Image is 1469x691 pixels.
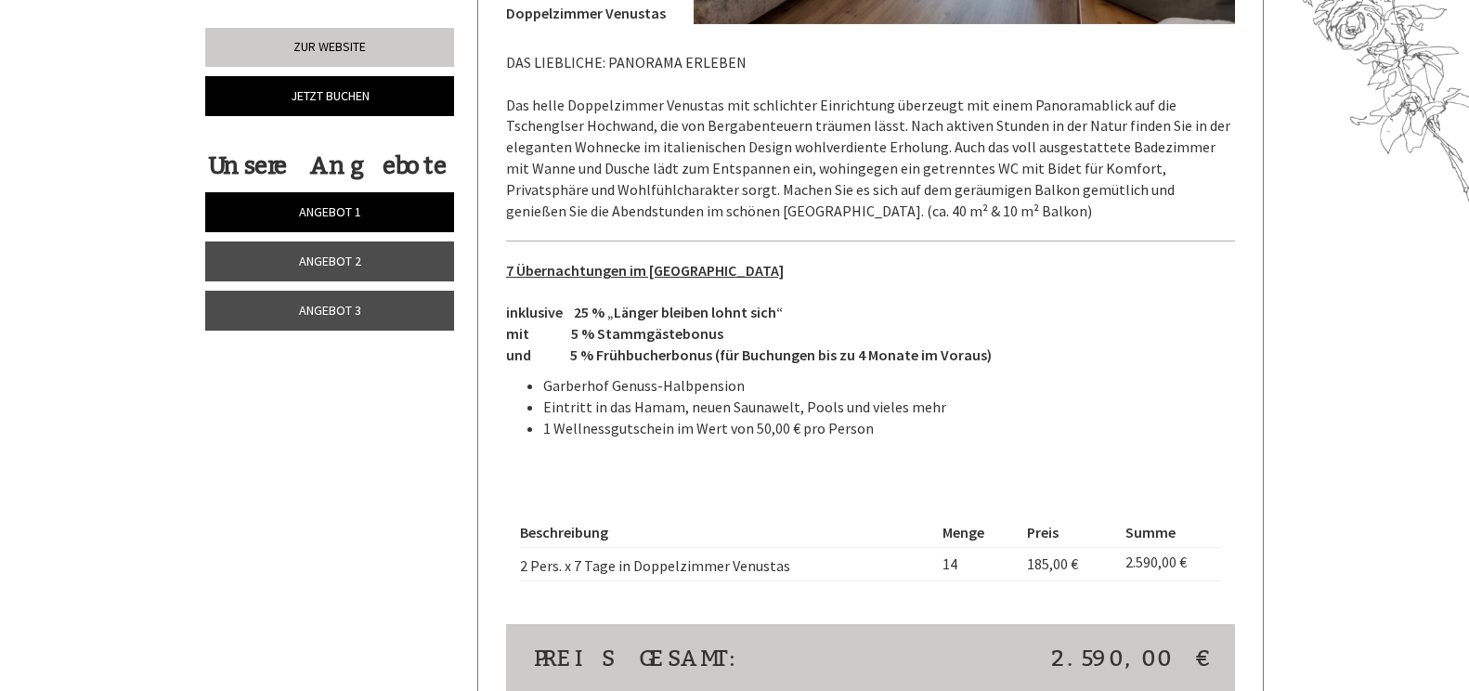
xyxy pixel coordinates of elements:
a: Jetzt buchen [205,76,454,116]
span: Angebot 1 [299,203,361,220]
div: Unsere Angebote [205,149,448,183]
th: Menge [935,518,1020,547]
u: 7 Übernachtungen im [GEOGRAPHIC_DATA] [506,261,784,280]
th: Preis [1020,518,1118,547]
div: Preis gesamt: [520,643,871,674]
td: 14 [935,548,1020,581]
li: Eintritt in das Hamam, neuen Saunawelt, Pools und vieles mehr [543,397,1236,418]
td: 2 Pers. x 7 Tage in Doppelzimmer Venustas [520,548,935,581]
th: Summe [1118,518,1221,547]
span: 185,00 € [1027,554,1078,573]
p: DAS LIEBLICHE: PANORAMA ERLEBEN Das helle Doppelzimmer Venustas mit schlichter Einrichtung überze... [506,52,1236,222]
span: Angebot 3 [299,302,361,319]
li: 1 Wellnessgutschein im Wert von 50,00 € pro Person [543,418,1236,439]
span: 2.590,00 € [1051,643,1207,674]
a: Zur Website [205,28,454,67]
th: Beschreibung [520,518,935,547]
span: Angebot 2 [299,253,361,269]
li: Garberhof Genuss-Halbpension [543,375,1236,397]
td: 2.590,00 € [1118,548,1221,581]
strong: inklusive 25 % „Länger bleiben lohnt sich“ mit 5 % Stammgästebonus und 5 % Frühbucherbonus (für B... [506,303,992,364]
